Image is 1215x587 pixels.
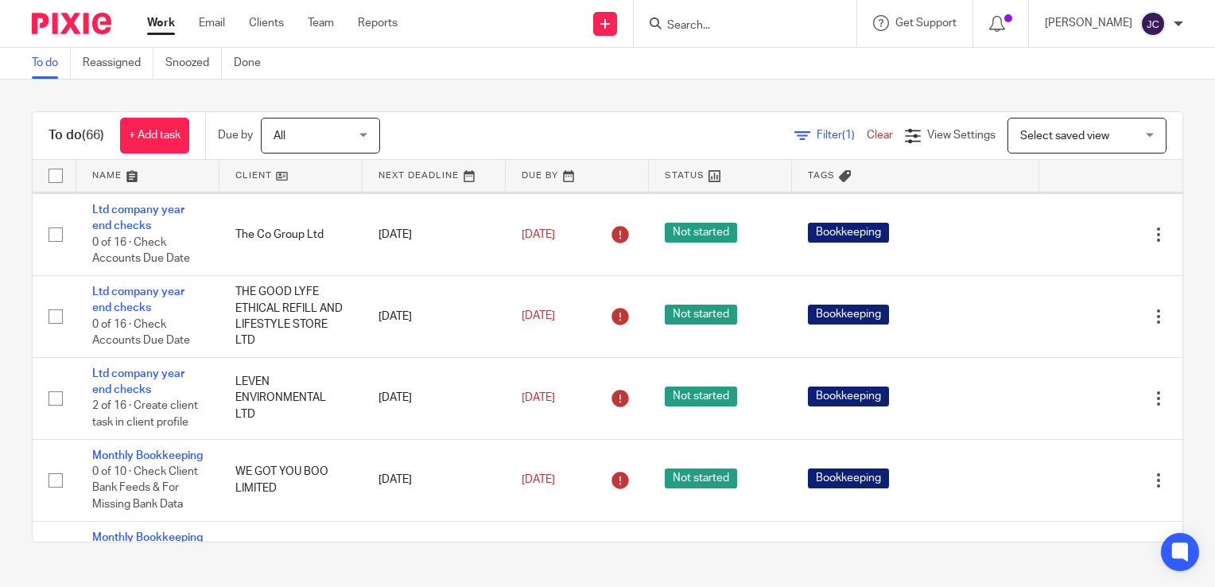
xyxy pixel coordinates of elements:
[219,194,363,276] td: The Co Group Ltd
[1020,130,1109,142] span: Select saved view
[82,129,104,142] span: (66)
[665,305,737,325] span: Not started
[522,229,555,240] span: [DATE]
[308,15,334,31] a: Team
[199,15,225,31] a: Email
[665,387,737,406] span: Not started
[1140,11,1166,37] img: svg%3E
[92,466,198,510] span: 0 of 10 · Check Client Bank Feeds & For Missing Bank Data
[363,439,506,521] td: [DATE]
[808,305,889,325] span: Bookkeeping
[32,13,111,34] img: Pixie
[92,532,203,543] a: Monthly Bookkeeping
[358,15,398,31] a: Reports
[92,450,203,461] a: Monthly Bookkeeping
[1045,15,1132,31] p: [PERSON_NAME]
[808,223,889,243] span: Bookkeeping
[666,19,809,33] input: Search
[895,17,957,29] span: Get Support
[120,118,189,154] a: + Add task
[83,48,153,79] a: Reassigned
[927,130,996,141] span: View Settings
[49,127,104,144] h1: To do
[867,130,893,141] a: Clear
[92,237,190,265] span: 0 of 16 · Check Accounts Due Date
[363,357,506,439] td: [DATE]
[274,130,285,142] span: All
[219,357,363,439] td: LEVEN ENVIRONMENTAL LTD
[808,171,835,180] span: Tags
[147,15,175,31] a: Work
[665,468,737,488] span: Not started
[817,130,867,141] span: Filter
[219,275,363,357] td: THE GOOD LYFE ETHICAL REFILL AND LIFESTYLE STORE LTD
[522,392,555,403] span: [DATE]
[234,48,273,79] a: Done
[92,286,184,313] a: Ltd company year end checks
[165,48,222,79] a: Snoozed
[522,474,555,485] span: [DATE]
[219,439,363,521] td: WE GOT YOU BOO LIMITED
[842,130,855,141] span: (1)
[32,48,71,79] a: To do
[92,368,184,395] a: Ltd company year end checks
[665,223,737,243] span: Not started
[363,275,506,357] td: [DATE]
[522,311,555,322] span: [DATE]
[808,468,889,488] span: Bookkeeping
[808,387,889,406] span: Bookkeeping
[363,194,506,276] td: [DATE]
[92,401,198,429] span: 2 of 16 · Create client task in client profile
[218,127,253,143] p: Due by
[249,15,284,31] a: Clients
[92,319,190,347] span: 0 of 16 · Check Accounts Due Date
[92,204,184,231] a: Ltd company year end checks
